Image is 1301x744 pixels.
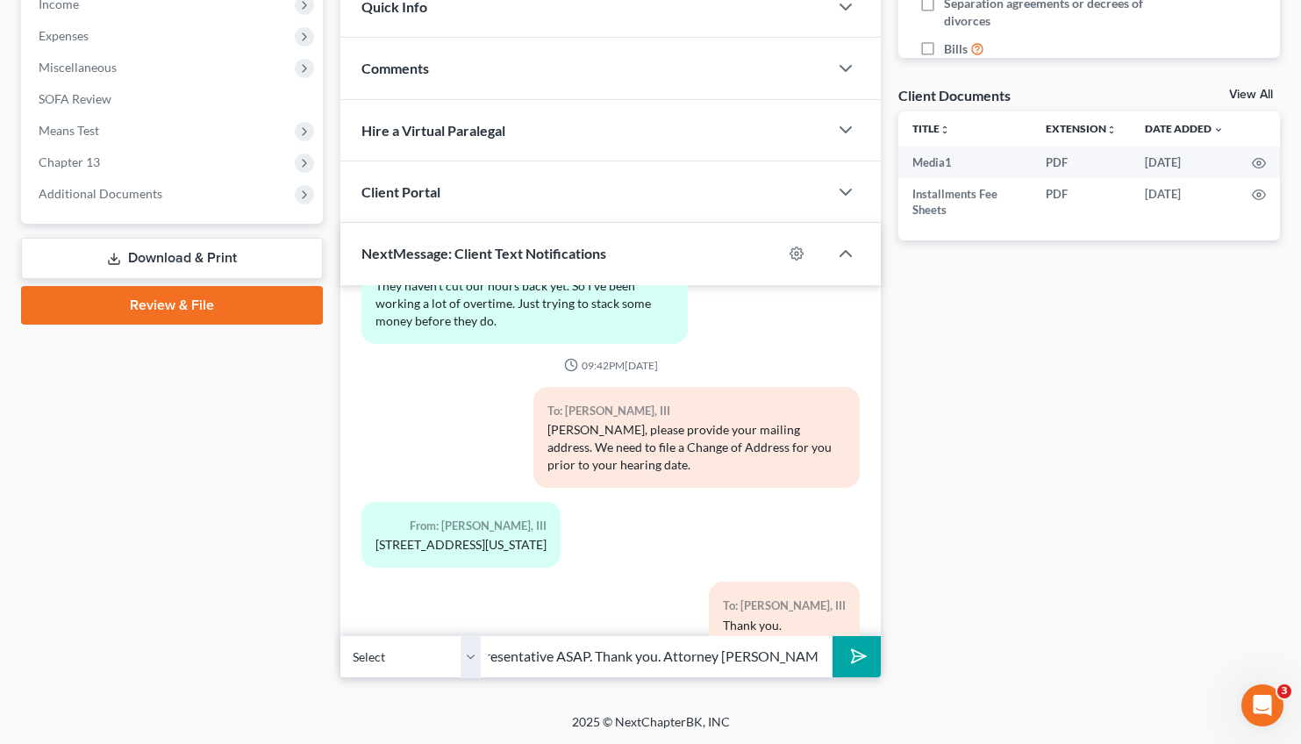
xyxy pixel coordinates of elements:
[547,401,846,421] div: To: [PERSON_NAME], III
[361,245,606,261] span: NextMessage: Client Text Notifications
[1131,147,1238,178] td: [DATE]
[1277,684,1291,698] span: 3
[375,516,547,536] div: From: [PERSON_NAME], III
[1106,125,1117,135] i: unfold_more
[375,277,674,330] div: They haven't cut our hours back yet. So I've been working a lot of overtime. Just trying to stack...
[25,83,323,115] a: SOFA Review
[1032,178,1131,226] td: PDF
[547,421,846,474] div: [PERSON_NAME], please provide your mailing address. We need to file a Change of Address for you p...
[1032,147,1131,178] td: PDF
[361,122,505,139] span: Hire a Virtual Paralegal
[898,147,1032,178] td: Media1
[1145,122,1224,135] a: Date Added expand_more
[1241,684,1283,726] iframe: Intercom live chat
[898,178,1032,226] td: Installments Fee Sheets
[481,635,833,678] input: Say something...
[39,154,100,169] span: Chapter 13
[39,123,99,138] span: Means Test
[361,183,440,200] span: Client Portal
[912,122,950,135] a: Titleunfold_more
[21,286,323,325] a: Review & File
[1131,178,1238,226] td: [DATE]
[1213,125,1224,135] i: expand_more
[1229,89,1273,101] a: View All
[375,536,547,554] div: [STREET_ADDRESS][US_STATE]
[39,28,89,43] span: Expenses
[723,617,846,634] div: Thank you.
[944,40,968,58] span: Bills
[898,86,1011,104] div: Client Documents
[361,358,861,373] div: 09:42PM[DATE]
[361,60,429,76] span: Comments
[39,91,111,106] span: SOFA Review
[21,238,323,279] a: Download & Print
[723,596,846,616] div: To: [PERSON_NAME], III
[39,186,162,201] span: Additional Documents
[1046,122,1117,135] a: Extensionunfold_more
[940,125,950,135] i: unfold_more
[39,60,117,75] span: Miscellaneous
